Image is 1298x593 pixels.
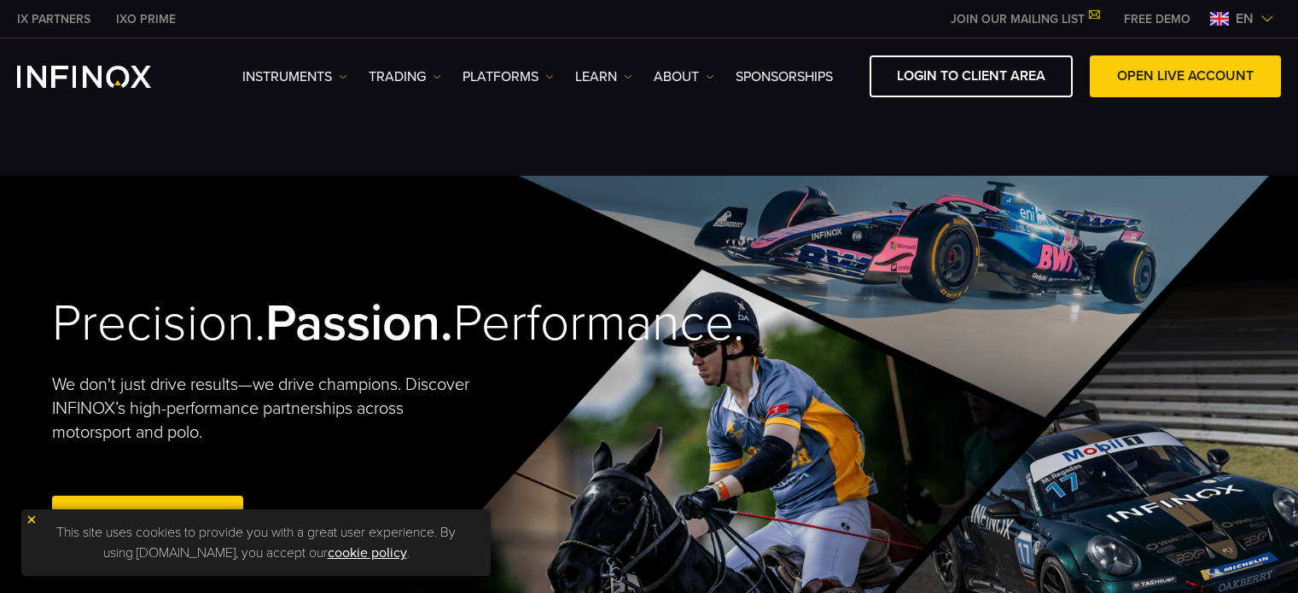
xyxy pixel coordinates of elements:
h2: Precision. Performance. [52,293,590,355]
a: SPONSORSHIPS [736,67,833,87]
a: Instruments [242,67,347,87]
strong: Passion. [265,293,453,354]
span: en [1229,9,1260,29]
a: TRADING [369,67,441,87]
a: ABOUT [654,67,714,87]
a: LOGIN TO CLIENT AREA [870,55,1073,97]
a: INFINOX MENU [1111,10,1203,28]
a: PLATFORMS [463,67,554,87]
a: INFINOX Logo [17,66,191,88]
a: Learn [575,67,632,87]
a: cookie policy [328,544,407,561]
a: INFINOX [4,10,103,28]
p: This site uses cookies to provide you with a great user experience. By using [DOMAIN_NAME], you a... [30,518,482,567]
img: yellow close icon [26,514,38,526]
a: INFINOX [103,10,189,28]
a: Open Live Account [52,496,243,538]
a: JOIN OUR MAILING LIST [938,12,1111,26]
a: OPEN LIVE ACCOUNT [1090,55,1281,97]
p: We don't just drive results—we drive champions. Discover INFINOX’s high-performance partnerships ... [52,373,482,445]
